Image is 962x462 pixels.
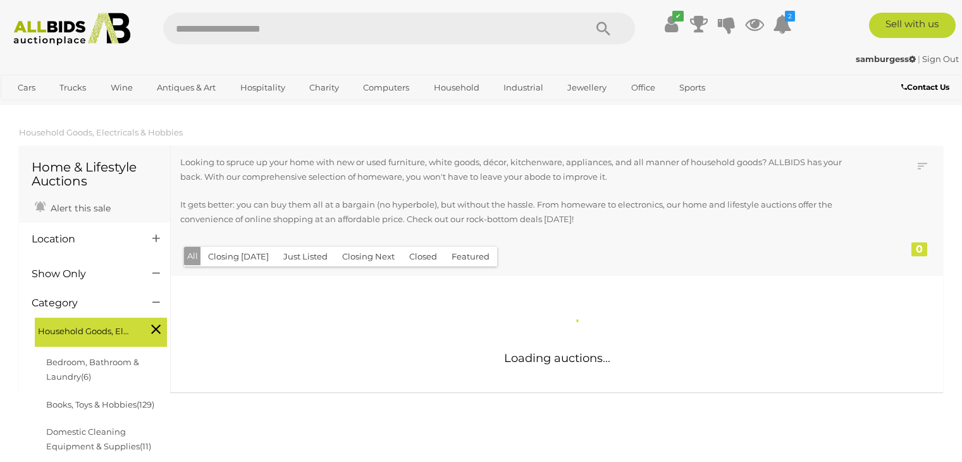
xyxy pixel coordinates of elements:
a: Trucks [51,77,94,98]
a: ✔ [662,13,681,35]
div: 0 [911,242,927,256]
a: Charity [301,77,347,98]
a: Antiques & Art [149,77,224,98]
button: Search [572,13,635,44]
button: All [184,247,201,265]
strong: samburgess [856,54,916,64]
span: | [918,54,920,64]
i: 2 [785,11,795,22]
a: Industrial [495,77,552,98]
a: Cars [9,77,44,98]
span: Loading auctions... [504,351,610,365]
a: Computers [355,77,417,98]
button: Closing [DATE] [200,247,276,266]
a: 2 [773,13,792,35]
h4: Location [32,234,133,245]
p: It gets better: you can buy them all at a bargain (no hyperbole), but without the hassle. From ho... [180,197,861,227]
i: ✔ [672,11,684,22]
a: Books, Toys & Hobbies(129) [46,399,154,409]
a: Sports [671,77,713,98]
span: (129) [137,399,154,409]
a: Jewellery [559,77,615,98]
img: Allbids.com.au [7,13,137,46]
span: Alert this sale [47,203,111,214]
p: Looking to spruce up your home with new or used furniture, white goods, décor, kitchenware, appli... [180,155,861,185]
a: samburgess [856,54,918,64]
a: Bedroom, Bathroom & Laundry(6) [46,357,139,382]
a: Sign Out [922,54,959,64]
h4: Category [32,297,133,309]
span: Household Goods, Electricals & Hobbies [38,321,133,339]
span: (11) [140,441,151,451]
b: Contact Us [901,82,949,92]
a: Office [623,77,663,98]
button: Just Listed [276,247,335,266]
button: Closed [402,247,445,266]
a: [GEOGRAPHIC_DATA] [9,98,116,119]
button: Featured [444,247,497,266]
span: (6) [81,371,91,382]
h1: Home & Lifestyle Auctions [32,160,157,188]
a: Domestic Cleaning Equipment & Supplies(11) [46,427,151,451]
a: Sell with us [869,13,956,38]
h4: Show Only [32,268,133,280]
button: Closing Next [335,247,402,266]
a: Alert this sale [32,197,114,216]
a: Wine [102,77,141,98]
a: Household [426,77,488,98]
a: Contact Us [901,80,953,94]
a: Household Goods, Electricals & Hobbies [19,127,183,137]
a: Hospitality [232,77,293,98]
